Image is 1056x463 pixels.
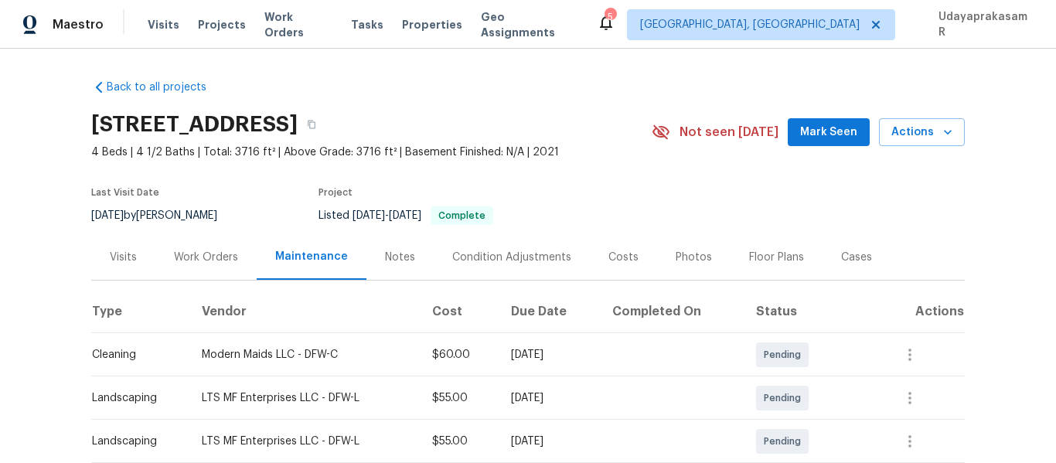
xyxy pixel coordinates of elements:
div: Costs [608,250,639,265]
span: 4 Beds | 4 1/2 Baths | Total: 3716 ft² | Above Grade: 3716 ft² | Basement Finished: N/A | 2021 [91,145,652,160]
span: Projects [198,17,246,32]
button: Mark Seen [788,118,870,147]
span: Udayaprakasam R [932,9,1033,40]
div: Modern Maids LLC - DFW-C [202,347,407,363]
span: Mark Seen [800,123,857,142]
div: by [PERSON_NAME] [91,206,236,225]
span: Tasks [351,19,383,30]
span: Pending [764,347,807,363]
div: 5 [605,9,615,25]
th: Actions [879,290,965,333]
h2: [STREET_ADDRESS] [91,117,298,132]
span: Maestro [53,17,104,32]
div: LTS MF Enterprises LLC - DFW-L [202,434,407,449]
span: Work Orders [264,9,332,40]
div: Cases [841,250,872,265]
div: $60.00 [432,347,486,363]
div: Maintenance [275,249,348,264]
button: Actions [879,118,965,147]
div: Visits [110,250,137,265]
span: Not seen [DATE] [680,124,778,140]
div: Notes [385,250,415,265]
span: Listed [319,210,493,221]
th: Cost [420,290,499,333]
div: [DATE] [511,434,588,449]
span: Actions [891,123,952,142]
div: Landscaping [92,390,177,406]
span: Complete [432,211,492,220]
th: Completed On [600,290,743,333]
span: Last Visit Date [91,188,159,197]
span: [DATE] [353,210,385,221]
div: [DATE] [511,390,588,406]
span: Pending [764,390,807,406]
span: Geo Assignments [481,9,578,40]
div: Photos [676,250,712,265]
a: Back to all projects [91,80,240,95]
span: [GEOGRAPHIC_DATA], [GEOGRAPHIC_DATA] [640,17,860,32]
div: $55.00 [432,390,486,406]
div: Work Orders [174,250,238,265]
div: Condition Adjustments [452,250,571,265]
div: Floor Plans [749,250,804,265]
th: Due Date [499,290,600,333]
span: Pending [764,434,807,449]
div: [DATE] [511,347,588,363]
span: Visits [148,17,179,32]
div: Landscaping [92,434,177,449]
span: Properties [402,17,462,32]
span: [DATE] [91,210,124,221]
th: Vendor [189,290,420,333]
span: Project [319,188,353,197]
th: Status [744,290,879,333]
span: [DATE] [389,210,421,221]
th: Type [91,290,189,333]
div: $55.00 [432,434,486,449]
div: Cleaning [92,347,177,363]
span: - [353,210,421,221]
div: LTS MF Enterprises LLC - DFW-L [202,390,407,406]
